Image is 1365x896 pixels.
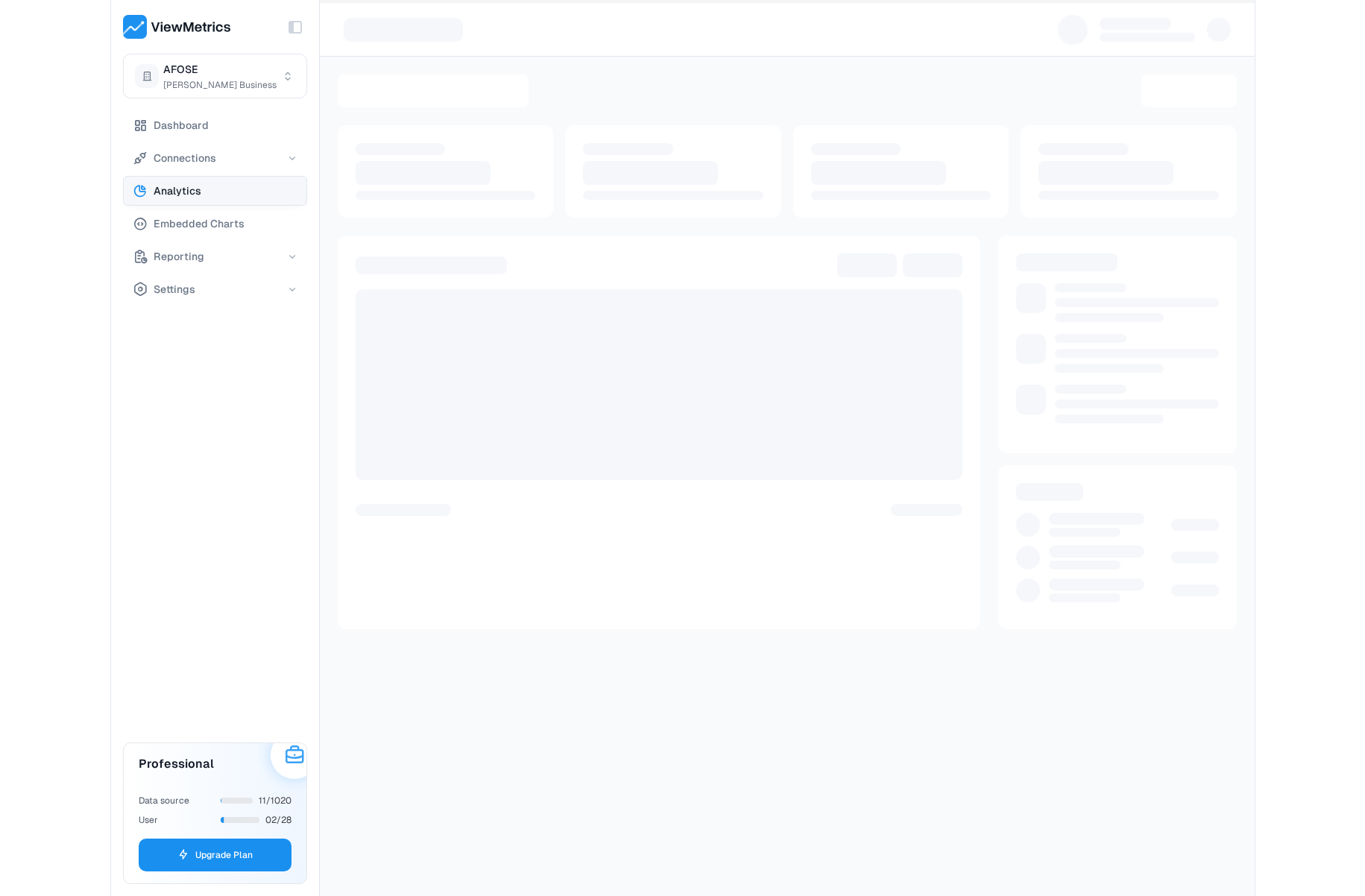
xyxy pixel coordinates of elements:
[259,794,291,807] span: 11/1020
[154,149,216,167] span: Connections
[154,116,209,134] span: Dashboard
[265,813,291,827] span: 02/28
[123,176,307,206] button: Analytics
[123,274,307,304] button: Settings
[163,78,277,92] span: [PERSON_NAME] Business
[123,242,307,271] button: Reporting
[123,209,307,239] button: Embedded Charts
[154,247,204,265] span: Reporting
[123,15,231,39] img: ViewMetrics's logo with text
[123,143,307,173] button: Connections
[139,755,214,773] h3: Professional
[154,215,245,233] span: Embedded Charts
[139,814,158,826] span: User
[139,795,189,807] span: Data source
[163,60,198,78] span: AFOSE
[139,839,291,871] button: Upgrade Plan
[123,110,307,140] button: Dashboard
[154,280,195,298] span: Settings
[154,182,201,200] span: Analytics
